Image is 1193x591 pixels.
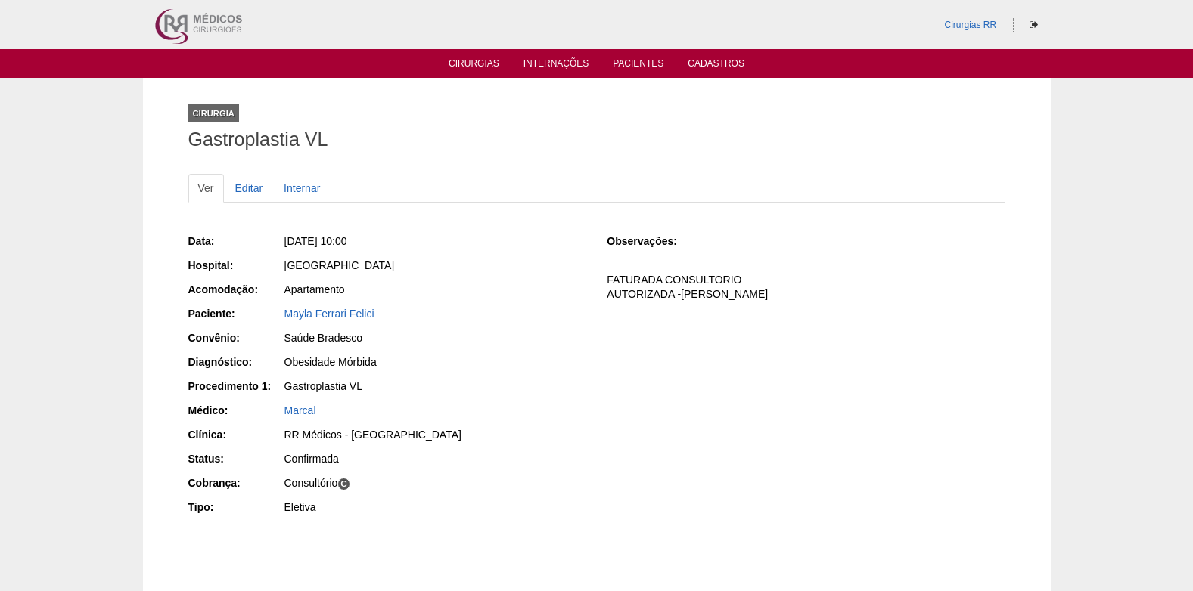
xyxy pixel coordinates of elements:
div: RR Médicos - [GEOGRAPHIC_DATA] [284,427,586,442]
a: Mayla Ferrari Felici [284,308,374,320]
div: Diagnóstico: [188,354,283,370]
div: Hospital: [188,258,283,273]
p: FATURADA CONSULTORIO AUTORIZADA -[PERSON_NAME] [607,273,1005,302]
a: Cirurgias RR [944,20,996,30]
div: Gastroplastia VL [284,379,586,394]
div: Paciente: [188,306,283,321]
span: C [337,478,350,490]
a: Marcal [284,404,316,416]
div: Acomodação: [188,282,283,297]
span: [DATE] 10:00 [284,235,347,247]
div: Status: [188,451,283,466]
div: Clínica: [188,427,283,442]
div: Cirurgia [188,104,239,122]
div: Apartamento [284,282,586,297]
div: Data: [188,234,283,249]
a: Cadastros [688,58,744,73]
a: Cirurgias [449,58,499,73]
a: Internar [274,174,330,203]
h1: Gastroplastia VL [188,130,1005,149]
div: Confirmada [284,451,586,466]
div: Tipo: [188,500,283,515]
a: Internações [523,58,589,73]
div: Convênio: [188,330,283,345]
div: Eletiva [284,500,586,515]
div: Médico: [188,403,283,418]
a: Editar [225,174,273,203]
a: Pacientes [613,58,663,73]
div: Cobrança: [188,475,283,490]
a: Ver [188,174,224,203]
div: Consultório [284,475,586,490]
div: Obesidade Mórbida [284,354,586,370]
div: Procedimento 1: [188,379,283,394]
div: [GEOGRAPHIC_DATA] [284,258,586,273]
div: Saúde Bradesco [284,330,586,345]
i: Sair [1030,20,1038,29]
div: Observações: [607,234,701,249]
